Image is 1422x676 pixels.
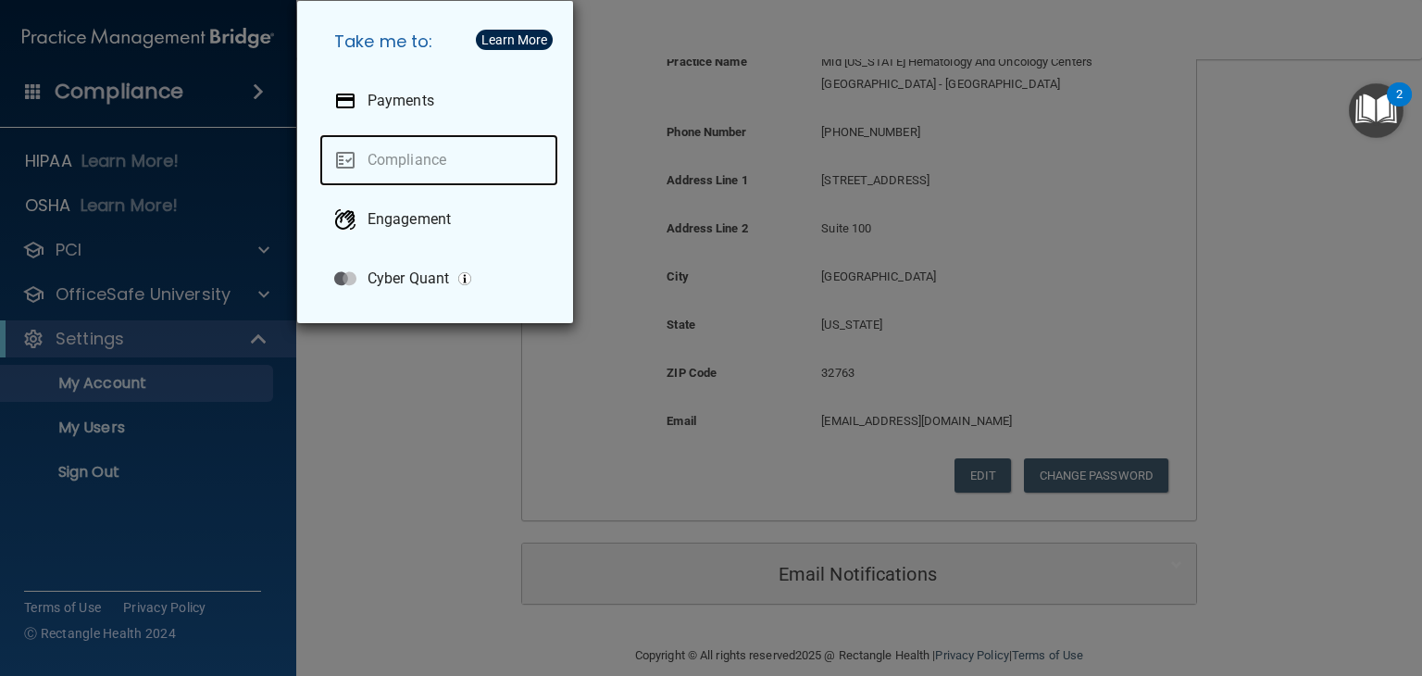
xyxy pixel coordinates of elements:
a: Engagement [319,194,558,245]
div: Learn More [481,33,547,46]
button: Learn More [476,30,553,50]
button: Open Resource Center, 2 new notifications [1349,83,1403,138]
p: Payments [368,92,434,110]
a: Cyber Quant [319,253,558,305]
div: 2 [1396,94,1403,119]
p: Cyber Quant [368,269,449,288]
a: Payments [319,75,558,127]
p: Engagement [368,210,451,229]
iframe: Drift Widget Chat Controller [1103,555,1400,628]
h5: Take me to: [319,16,558,68]
a: Compliance [319,134,558,186]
